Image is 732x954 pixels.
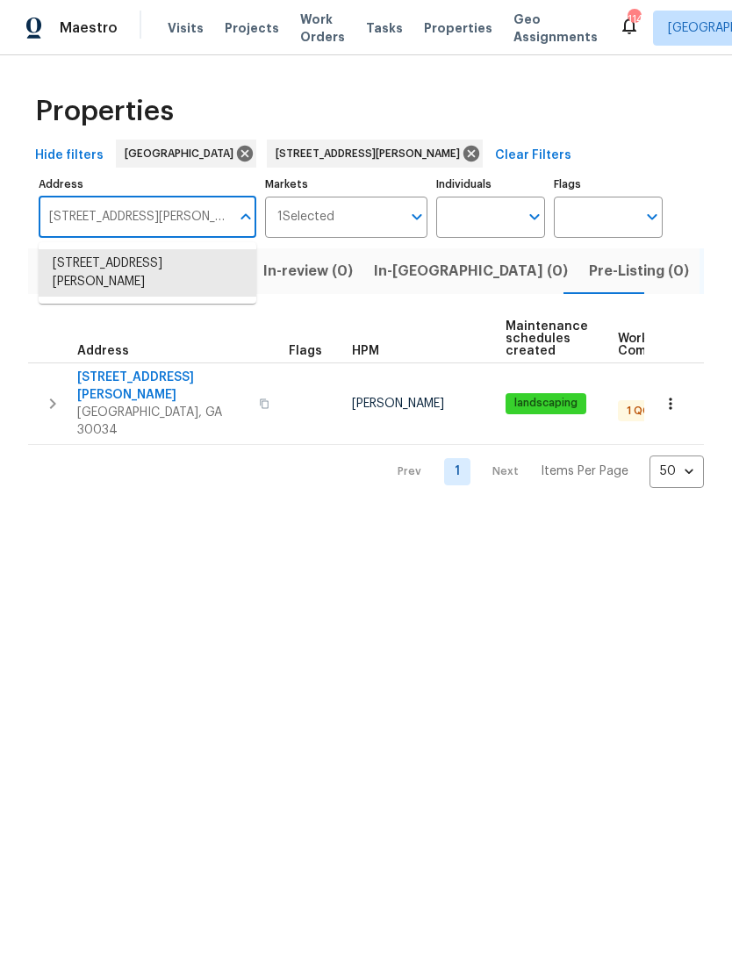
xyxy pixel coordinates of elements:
[35,103,174,120] span: Properties
[405,204,429,229] button: Open
[507,396,585,411] span: landscaping
[381,455,704,488] nav: Pagination Navigation
[265,179,428,190] label: Markets
[60,19,118,37] span: Maestro
[77,345,129,357] span: Address
[618,333,728,357] span: Work Order Completion
[28,140,111,172] button: Hide filters
[39,197,230,238] input: Search ...
[366,22,403,34] span: Tasks
[77,404,248,439] span: [GEOGRAPHIC_DATA], GA 30034
[640,204,664,229] button: Open
[488,140,578,172] button: Clear Filters
[263,259,353,283] span: In-review (0)
[289,345,322,357] span: Flags
[35,145,104,167] span: Hide filters
[77,369,248,404] span: [STREET_ADDRESS][PERSON_NAME]
[649,448,704,494] div: 50
[352,345,379,357] span: HPM
[541,463,628,480] p: Items Per Page
[267,140,483,168] div: [STREET_ADDRESS][PERSON_NAME]
[276,145,467,162] span: [STREET_ADDRESS][PERSON_NAME]
[116,140,256,168] div: [GEOGRAPHIC_DATA]
[300,11,345,46] span: Work Orders
[168,19,204,37] span: Visits
[436,179,545,190] label: Individuals
[628,11,640,28] div: 114
[424,19,492,37] span: Properties
[554,179,663,190] label: Flags
[522,204,547,229] button: Open
[225,19,279,37] span: Projects
[352,398,444,410] span: [PERSON_NAME]
[39,249,256,297] li: [STREET_ADDRESS][PERSON_NAME]
[233,204,258,229] button: Close
[506,320,588,357] span: Maintenance schedules created
[277,210,334,225] span: 1 Selected
[589,259,689,283] span: Pre-Listing (0)
[495,145,571,167] span: Clear Filters
[444,458,470,485] a: Goto page 1
[39,179,256,190] label: Address
[125,145,240,162] span: [GEOGRAPHIC_DATA]
[620,404,657,419] span: 1 QC
[374,259,568,283] span: In-[GEOGRAPHIC_DATA] (0)
[513,11,598,46] span: Geo Assignments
